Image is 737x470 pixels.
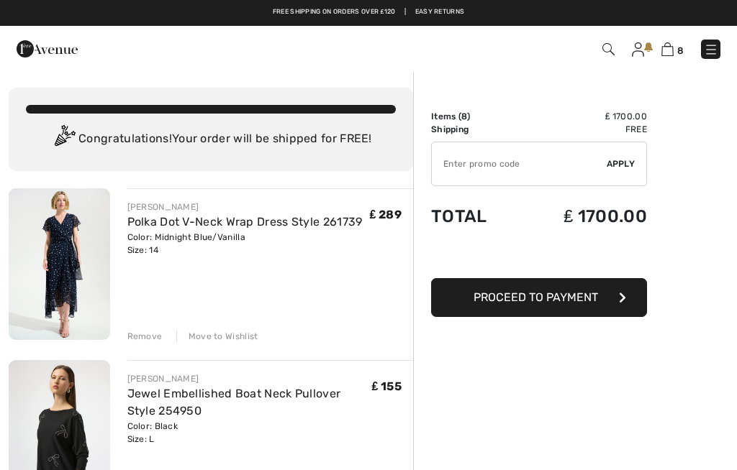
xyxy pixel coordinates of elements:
[632,42,644,57] img: My Info
[474,290,598,304] span: Proceed to Payment
[404,7,406,17] span: |
[273,7,396,17] a: Free shipping on orders over ₤120
[415,7,465,17] a: Easy Returns
[602,43,615,55] img: Search
[370,208,402,221] span: ₤ 289
[17,41,78,55] a: 1ère Avenue
[127,215,363,229] a: Polka Dot V-Neck Wrap Dress Style 261739
[431,278,647,317] button: Proceed to Payment
[127,387,341,418] a: Jewel Embellished Boat Neck Pullover Style 254950
[517,192,647,241] td: ₤ 1700.00
[127,231,363,257] div: Color: Midnight Blue/Vanilla Size: 14
[9,188,110,340] img: Polka Dot V-Neck Wrap Dress Style 261739
[26,125,396,154] div: Congratulations! Your order will be shipped for FREE!
[431,192,517,241] td: Total
[661,42,674,56] img: Shopping Bag
[461,111,467,121] span: 8
[607,157,636,170] span: Apply
[50,125,78,154] img: Congratulation2.svg
[517,110,647,123] td: ₤ 1700.00
[127,372,372,385] div: [PERSON_NAME]
[661,40,684,57] a: 8
[432,142,607,185] input: Promo code
[704,42,718,57] img: Menu
[176,330,258,343] div: Move to Wishlist
[431,241,647,273] iframe: PayPal
[127,201,363,213] div: [PERSON_NAME]
[127,330,163,343] div: Remove
[517,123,647,136] td: Free
[431,110,517,123] td: Items ( )
[17,34,78,63] img: 1ère Avenue
[127,420,372,446] div: Color: Black Size: L
[431,123,517,136] td: Shipping
[677,45,684,56] span: 8
[372,379,402,393] span: ₤ 155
